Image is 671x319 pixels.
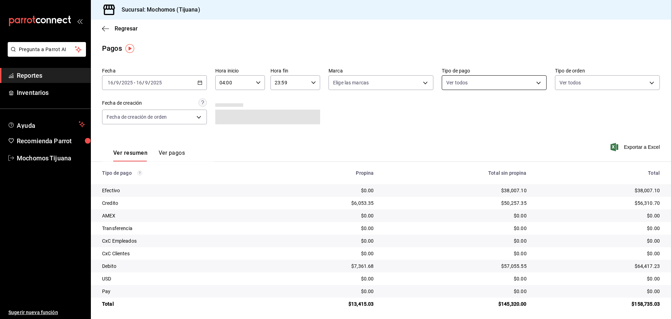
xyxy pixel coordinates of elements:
[102,212,261,219] div: AMEX
[385,170,526,176] div: Total sin propina
[119,80,121,85] span: /
[272,237,374,244] div: $0.00
[8,42,86,57] button: Pregunta a Parrot AI
[5,51,86,58] a: Pregunta a Parrot AI
[116,6,200,14] h3: Sucursal: Mochomos (Tijuana)
[538,300,660,307] div: $158,735.03
[385,237,526,244] div: $0.00
[137,171,142,175] svg: Los pagos realizados con Pay y otras terminales son montos brutos.
[148,80,150,85] span: /
[102,187,261,194] div: Efectivo
[272,300,374,307] div: $13,415.03
[555,68,660,73] label: Tipo de orden
[446,79,468,86] span: Ver todos
[333,79,369,86] span: Elige las marcas
[385,275,526,282] div: $0.00
[538,212,660,219] div: $0.00
[270,68,320,73] label: Hora fin
[385,300,526,307] div: $145,320.00
[385,250,526,257] div: $0.00
[159,150,185,161] button: Ver pagos
[102,25,138,32] button: Regresar
[385,212,526,219] div: $0.00
[272,288,374,295] div: $0.00
[538,263,660,270] div: $64,417.23
[538,275,660,282] div: $0.00
[114,80,116,85] span: /
[272,275,374,282] div: $0.00
[538,225,660,232] div: $0.00
[385,187,526,194] div: $38,007.10
[272,170,374,176] div: Propina
[107,80,114,85] input: --
[102,170,261,176] div: Tipo de pago
[538,187,660,194] div: $38,007.10
[17,120,76,129] span: Ayuda
[102,250,261,257] div: CxC Clientes
[17,136,85,146] span: Recomienda Parrot
[102,68,207,73] label: Fecha
[102,288,261,295] div: Pay
[538,250,660,257] div: $0.00
[150,80,162,85] input: ----
[385,225,526,232] div: $0.00
[17,153,85,163] span: Mochomos Tijuana
[121,80,133,85] input: ----
[134,80,135,85] span: -
[538,288,660,295] div: $0.00
[215,68,265,73] label: Hora inicio
[272,263,374,270] div: $7,361.68
[385,200,526,207] div: $50,257.35
[329,68,433,73] label: Marca
[17,71,85,80] span: Reportes
[272,225,374,232] div: $0.00
[560,79,581,86] span: Ver todos
[612,143,660,151] button: Exportar a Excel
[272,187,374,194] div: $0.00
[102,43,122,54] div: Pagos
[8,309,85,316] span: Sugerir nueva función
[102,300,261,307] div: Total
[136,80,142,85] input: --
[19,46,75,53] span: Pregunta a Parrot AI
[142,80,144,85] span: /
[115,25,138,32] span: Regresar
[113,150,185,161] div: navigation tabs
[145,80,148,85] input: --
[102,263,261,270] div: Debito
[272,250,374,257] div: $0.00
[102,200,261,207] div: Credito
[385,288,526,295] div: $0.00
[442,68,547,73] label: Tipo de pago
[77,18,82,24] button: open_drawer_menu
[102,99,142,107] div: Fecha de creación
[102,275,261,282] div: USD
[272,212,374,219] div: $0.00
[17,88,85,97] span: Inventarios
[385,263,526,270] div: $57,055.55
[116,80,119,85] input: --
[102,237,261,244] div: CxC Empleados
[538,170,660,176] div: Total
[113,150,147,161] button: Ver resumen
[125,44,134,53] img: Tooltip marker
[102,225,261,232] div: Transferencia
[272,200,374,207] div: $6,053.35
[107,113,167,120] span: Fecha de creación de orden
[538,237,660,244] div: $0.00
[538,200,660,207] div: $56,310.70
